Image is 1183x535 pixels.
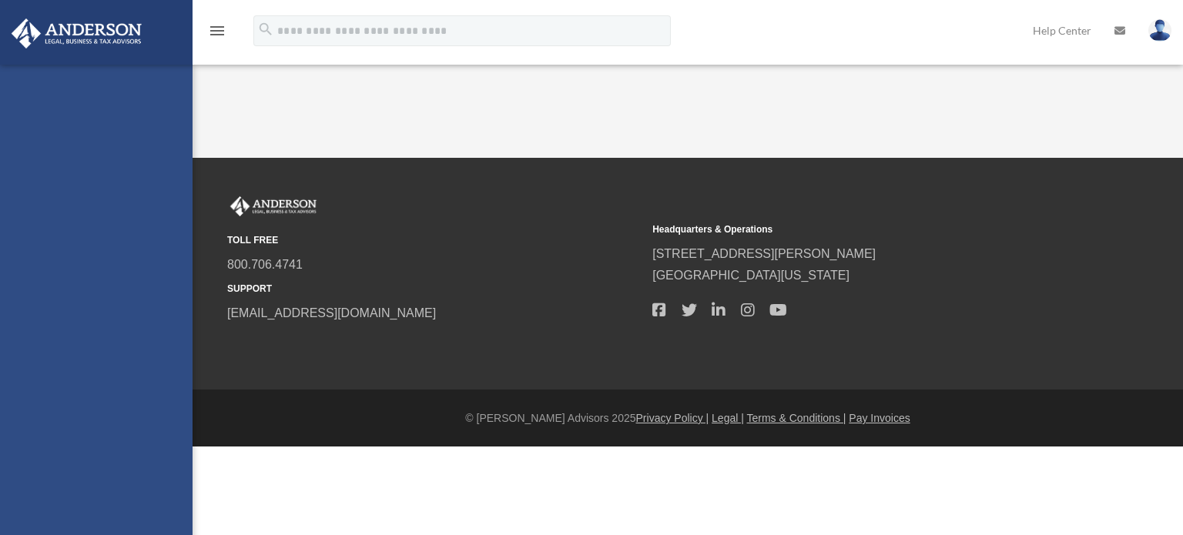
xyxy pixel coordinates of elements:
a: Legal | [712,412,744,424]
a: [EMAIL_ADDRESS][DOMAIN_NAME] [227,306,436,319]
a: Terms & Conditions | [747,412,846,424]
small: SUPPORT [227,281,642,297]
div: © [PERSON_NAME] Advisors 2025 [193,409,1183,428]
a: menu [208,27,226,40]
a: Privacy Policy | [636,412,709,424]
img: User Pic [1148,19,1171,42]
img: Anderson Advisors Platinum Portal [7,18,146,48]
small: TOLL FREE [227,232,642,249]
img: Anderson Advisors Platinum Portal [227,196,320,216]
a: Pay Invoices [849,412,910,424]
a: [STREET_ADDRESS][PERSON_NAME] [652,247,876,260]
small: Headquarters & Operations [652,222,1067,238]
a: 800.706.4741 [227,258,303,271]
a: [GEOGRAPHIC_DATA][US_STATE] [652,269,850,282]
i: search [257,21,274,38]
i: menu [208,22,226,40]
